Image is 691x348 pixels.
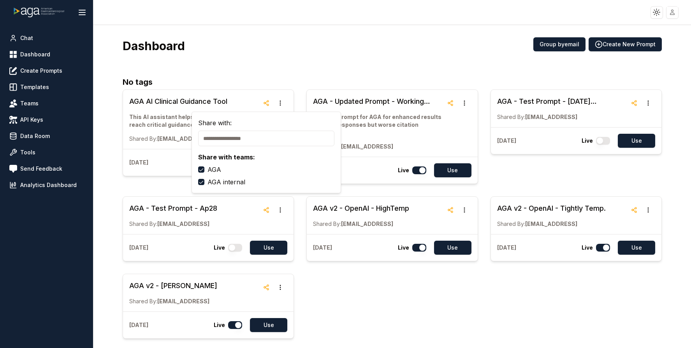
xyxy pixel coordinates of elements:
[434,163,471,177] button: Use
[497,203,606,228] a: AGA v2 - OpenAI - Tightly Temp.Shared By:[EMAIL_ADDRESS]
[6,145,87,159] a: Tools
[129,96,259,107] h3: AGA AI Clinical Guidance Tool
[129,220,217,228] p: [EMAIL_ADDRESS]
[250,318,287,332] button: Use
[313,244,332,252] p: [DATE]
[497,96,627,107] h3: AGA - Test Prompt - [DATE] ([PERSON_NAME]'s Edits) - better at citation, a bit robot and rigid.
[497,220,606,228] p: [EMAIL_ADDRESS]
[429,163,471,177] a: Use
[129,203,217,228] a: AGA - Test Prompt - Ap28Shared By:[EMAIL_ADDRESS]
[129,96,259,143] a: AGA AI Clinical Guidance ToolThis AI assistant helps Gastroenterologists reach critical guidance ...
[589,37,662,51] button: Create New Prompt
[667,7,678,18] img: placeholder-user.jpg
[129,135,259,143] p: [EMAIL_ADDRESS]
[129,280,217,291] h3: AGA v2 - [PERSON_NAME]
[313,203,409,214] h3: AGA v2 - OpenAI - HighTemp
[6,129,87,143] a: Data Room
[129,297,217,305] p: [EMAIL_ADDRESS]
[129,321,148,329] p: [DATE]
[613,134,655,148] a: Use
[497,137,516,145] p: [DATE]
[20,83,49,91] span: Templates
[198,118,334,128] h4: Share with:
[9,165,17,173] img: feedback
[129,159,148,166] p: [DATE]
[20,51,50,58] span: Dashboard
[497,244,516,252] p: [DATE]
[207,177,245,187] label: AGA internal
[497,96,627,121] a: AGA - Test Prompt - [DATE] ([PERSON_NAME]'s Edits) - better at citation, a bit robot and rigid.Sh...
[129,280,217,305] a: AGA v2 - [PERSON_NAME]Shared By:[EMAIL_ADDRESS]
[6,96,87,110] a: Teams
[434,241,471,255] button: Use
[20,100,39,107] span: Teams
[129,244,148,252] p: [DATE]
[313,96,443,150] a: AGA - Updated Prompt - Working Version - In ProgressUpdated prompt for AGA for enhanced results -...
[6,80,87,94] a: Templates
[398,244,409,252] p: Live
[6,113,87,127] a: API Keys
[582,244,593,252] p: Live
[313,220,409,228] p: [EMAIL_ADDRESS]
[129,113,259,129] p: This AI assistant helps Gastroenterologists reach critical guidance quickly and effectively.
[214,321,225,329] p: Live
[613,241,655,255] a: Use
[429,241,471,255] a: Use
[245,241,287,255] a: Use
[6,47,87,61] a: Dashboard
[129,298,157,304] span: Shared By:
[398,166,409,174] p: Live
[6,178,87,192] a: Analytics Dashboard
[497,113,627,121] p: [EMAIL_ADDRESS]
[214,244,225,252] p: Live
[20,67,62,75] span: Create Prompts
[582,137,593,145] p: Live
[123,39,185,53] h3: Dashboard
[20,116,43,124] span: API Keys
[129,203,217,214] h3: AGA - Test Prompt - Ap28
[245,318,287,332] a: Use
[313,113,443,136] p: Updated prompt for AGA for enhanced results - Better responses but worse citation behavior.
[618,134,655,148] button: Use
[250,241,287,255] button: Use
[207,165,221,174] label: AGA
[123,76,662,88] h2: No tags
[497,203,606,214] h3: AGA v2 - OpenAI - Tightly Temp.
[129,220,157,227] span: Shared By:
[313,203,409,228] a: AGA v2 - OpenAI - HighTempShared By:[EMAIL_ADDRESS]
[618,241,655,255] button: Use
[497,114,525,120] span: Shared By:
[6,31,87,45] a: Chat
[20,132,50,140] span: Data Room
[20,149,35,156] span: Tools
[6,162,87,176] a: Send Feedback
[129,135,157,142] span: Shared By:
[20,165,62,173] span: Send Feedback
[313,143,443,150] p: [EMAIL_ADDRESS]
[6,64,87,78] a: Create Prompts
[497,220,525,227] span: Shared By:
[20,34,33,42] span: Chat
[313,96,443,107] h3: AGA - Updated Prompt - Working Version - In Progress
[198,152,334,162] p: Share with teams:
[20,181,77,189] span: Analytics Dashboard
[313,220,341,227] span: Shared By:
[533,37,586,51] button: Group byemail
